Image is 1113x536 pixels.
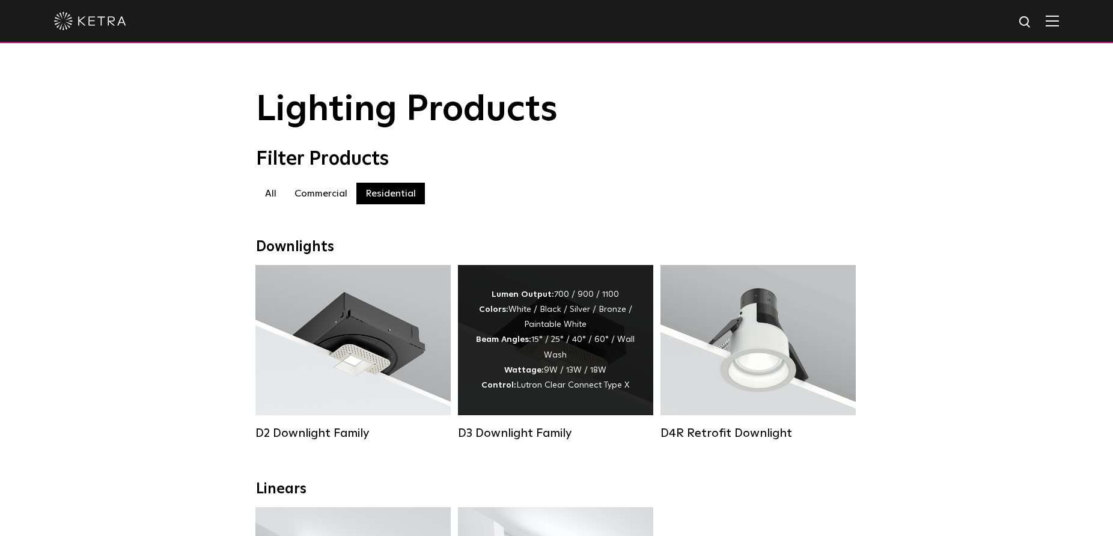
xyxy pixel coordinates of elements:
div: 700 / 900 / 1100 White / Black / Silver / Bronze / Paintable White 15° / 25° / 40° / 60° / Wall W... [476,287,635,393]
div: D3 Downlight Family [458,426,653,440]
div: Linears [256,481,857,498]
img: search icon [1018,15,1033,30]
a: D2 Downlight Family Lumen Output:1200Colors:White / Black / Gloss Black / Silver / Bronze / Silve... [255,265,451,440]
strong: Colors: [479,305,508,314]
img: Hamburger%20Nav.svg [1046,15,1059,26]
div: D2 Downlight Family [255,426,451,440]
div: Filter Products [256,148,857,171]
strong: Wattage: [504,366,544,374]
span: Lighting Products [256,92,558,128]
div: Downlights [256,239,857,256]
label: Residential [356,183,425,204]
span: Lutron Clear Connect Type X [516,381,629,389]
strong: Control: [481,381,516,389]
a: D3 Downlight Family Lumen Output:700 / 900 / 1100Colors:White / Black / Silver / Bronze / Paintab... [458,265,653,440]
strong: Lumen Output: [492,290,554,299]
strong: Beam Angles: [476,335,531,344]
label: Commercial [285,183,356,204]
div: D4R Retrofit Downlight [660,426,856,440]
label: All [256,183,285,204]
img: ketra-logo-2019-white [54,12,126,30]
a: D4R Retrofit Downlight Lumen Output:800Colors:White / BlackBeam Angles:15° / 25° / 40° / 60°Watta... [660,265,856,440]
